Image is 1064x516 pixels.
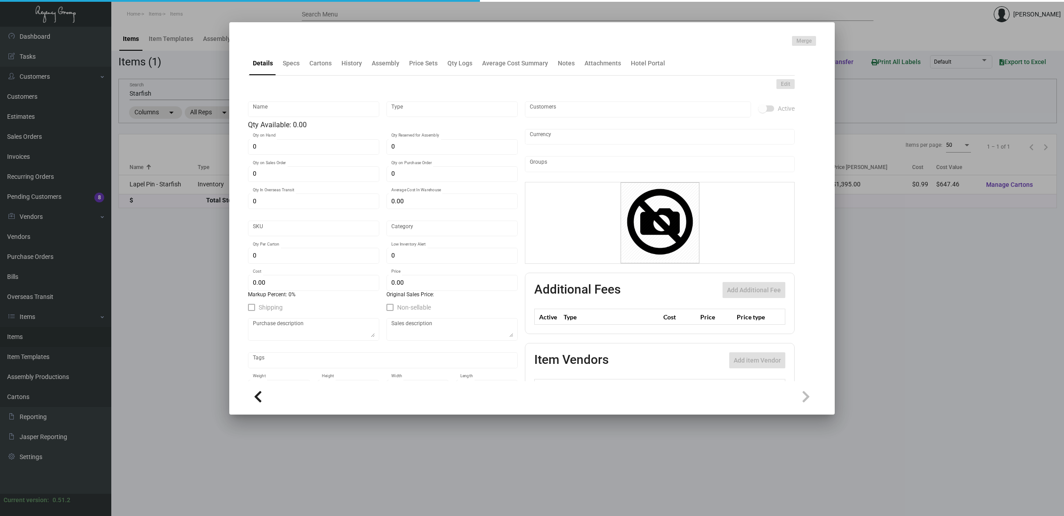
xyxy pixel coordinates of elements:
div: Hotel Portal [631,59,665,68]
th: Price type [735,309,775,325]
input: Add new.. [530,161,790,168]
div: Average Cost Summary [482,59,548,68]
div: Qty Logs [447,59,472,68]
div: Specs [283,59,300,68]
span: Add Additional Fee [727,286,781,294]
div: Cartons [309,59,332,68]
span: Merge [796,37,812,45]
input: Add new.. [530,106,747,113]
th: Vendor [572,379,709,395]
button: Add Additional Fee [723,282,785,298]
div: History [341,59,362,68]
div: Price Sets [409,59,438,68]
th: SKU [709,379,785,395]
span: Add item Vendor [734,357,781,364]
div: Attachments [585,59,621,68]
button: Edit [776,79,795,89]
span: Edit [781,81,790,88]
button: Merge [792,36,816,46]
span: Active [778,103,795,114]
h2: Item Vendors [534,352,609,368]
button: Add item Vendor [729,352,785,368]
th: Active [535,309,562,325]
span: Shipping [259,302,283,313]
th: Preffered [535,379,573,395]
div: Notes [558,59,575,68]
div: Current version: [4,496,49,505]
div: 0.51.2 [53,496,70,505]
span: Non-sellable [397,302,431,313]
div: Assembly [372,59,399,68]
div: Qty Available: 0.00 [248,120,518,130]
th: Cost [661,309,698,325]
h2: Additional Fees [534,282,621,298]
div: Details [253,59,273,68]
th: Type [561,309,661,325]
th: Price [698,309,735,325]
